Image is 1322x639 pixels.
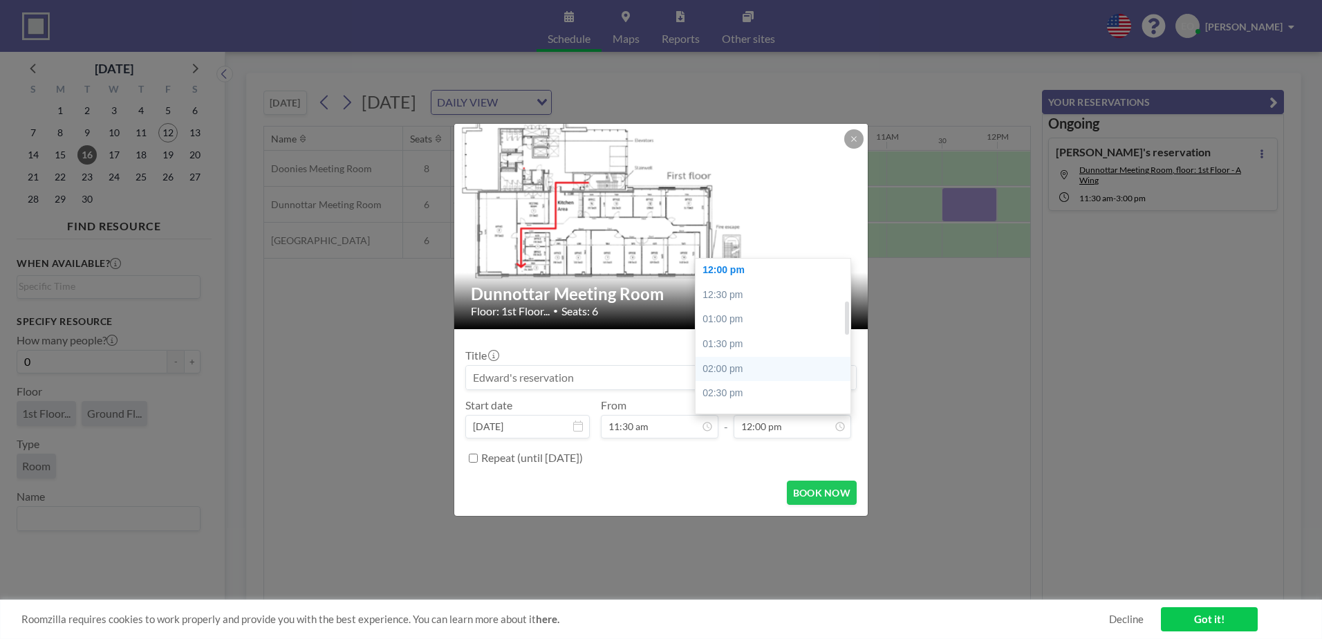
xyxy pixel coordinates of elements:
[696,332,857,357] div: 01:30 pm
[1161,607,1258,631] a: Got it!
[601,398,626,412] label: From
[21,613,1109,626] span: Roomzilla requires cookies to work properly and provide you with the best experience. You can lea...
[1109,613,1144,626] a: Decline
[465,398,512,412] label: Start date
[696,258,857,283] div: 12:00 pm
[787,481,857,505] button: BOOK NOW
[696,381,857,406] div: 02:30 pm
[724,403,728,434] span: -
[454,109,869,342] img: 537.png
[536,613,559,625] a: here.
[696,406,857,431] div: 03:00 pm
[465,349,498,362] label: Title
[553,306,558,316] span: •
[696,283,857,308] div: 12:30 pm
[696,307,857,332] div: 01:00 pm
[561,304,598,318] span: Seats: 6
[471,304,550,318] span: Floor: 1st Floor...
[471,284,853,304] h2: Dunnottar Meeting Room
[481,451,583,465] label: Repeat (until [DATE])
[466,366,856,389] input: Edward's reservation
[696,357,857,382] div: 02:00 pm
